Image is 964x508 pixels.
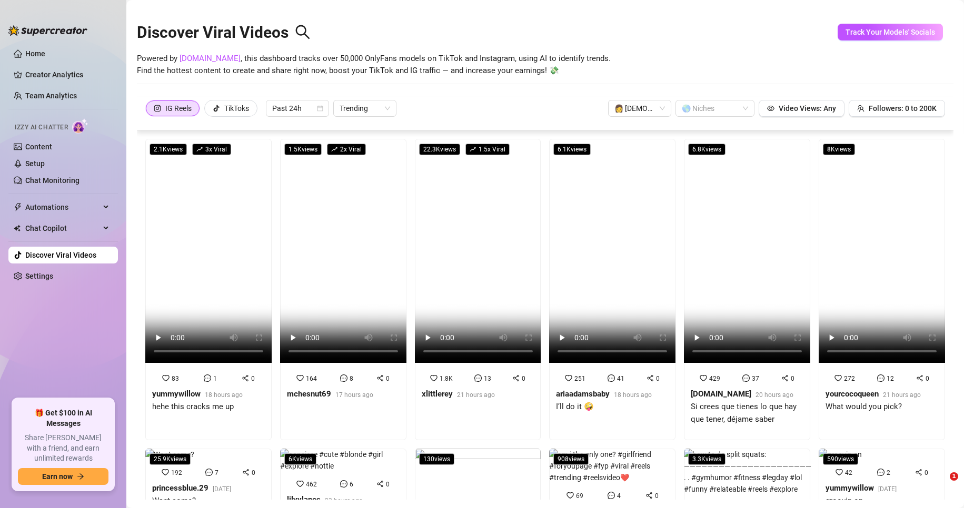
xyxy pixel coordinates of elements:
[205,391,243,399] span: 18 hours ago
[251,375,255,382] span: 0
[688,144,726,155] span: 6.8K views
[549,449,675,483] img: am i the only one? #girlfriend #foryoupage #fyp #viral #reels #trending #reelsvideo❤️
[25,272,53,280] a: Settings
[25,66,110,83] a: Creator Analytics
[287,495,321,504] strong: lilyylanes
[77,473,84,480] span: arrow-right
[280,139,406,440] a: 1.5Kviewsrise2x Viral16480mchesnut6917 hours ago
[204,374,211,382] span: message
[522,375,525,382] span: 0
[883,391,921,399] span: 21 hours ago
[350,481,353,488] span: 6
[819,449,862,460] img: groovin on
[145,139,272,440] a: 2.1Kviewsrise3x Viral8310yummywillow18 hours agohehe this cracks me up
[152,483,208,493] strong: princessblue.29
[325,497,363,504] span: 23 hours ago
[25,92,77,100] a: Team Analytics
[474,374,482,382] span: message
[25,49,45,58] a: Home
[759,100,844,117] button: Video Views: Any
[849,100,945,117] button: Followers: 0 to 200K
[565,374,572,382] span: heart
[709,375,720,382] span: 429
[306,375,317,382] span: 164
[688,453,726,465] span: 3.3K views
[180,54,241,63] a: [DOMAIN_NAME]
[826,389,879,399] strong: yourcocoqueen
[376,374,384,382] span: share-alt
[553,453,589,465] span: 908 views
[549,139,675,440] a: 6.1Kviews251410ariaadamsbaby18 hours agoI’ll do it 🤪
[684,449,811,495] img: how to do split squats: ⁣ ⁣ ⁣ ——————————————————————⁣ .⁣ .⁣ #gymhumor #fitness #legday #lol #funn...
[18,408,108,429] span: 🎁 Get $100 in AI Messages
[838,24,943,40] button: Track Your Models' Socials
[617,492,621,500] span: 4
[857,105,864,112] span: team
[877,374,885,382] span: message
[823,144,855,155] span: 8K views
[887,375,894,382] span: 12
[335,391,373,399] span: 17 hours ago
[556,401,652,413] div: I’ll do it 🤪
[150,144,187,155] span: 2.1K views
[25,220,100,237] span: Chat Copilot
[845,469,852,476] span: 42
[415,139,541,440] a: 22.3Kviewsrise1.5x Viral1.8K130xlittlerey21 hours ago
[781,374,789,382] span: share-alt
[171,469,182,476] span: 192
[556,389,610,399] strong: ariaadamsbaby
[844,375,855,382] span: 272
[484,375,491,382] span: 13
[8,25,87,36] img: logo-BBDzfeDw.svg
[742,374,750,382] span: message
[376,480,384,487] span: share-alt
[284,144,322,155] span: 1.5K views
[152,401,243,413] div: hehe this cracks me up
[14,203,22,211] span: thunderbolt
[422,389,453,399] strong: xlittlerey
[25,251,96,259] a: Discover Viral Videos
[284,453,316,465] span: 6K views
[25,176,79,185] a: Chat Monitoring
[213,105,220,112] span: tik-tok
[154,105,161,112] span: instagram
[205,469,213,476] span: message
[306,481,317,488] span: 462
[196,146,203,153] span: rise
[340,480,347,487] span: message
[419,144,460,155] span: 22.3K views
[272,100,323,116] span: Past 24h
[869,104,937,113] span: Followers: 0 to 200K
[457,391,495,399] span: 21 hours ago
[553,144,591,155] span: 6.1K views
[617,375,624,382] span: 41
[834,374,842,382] span: heart
[574,375,585,382] span: 251
[242,374,249,382] span: share-alt
[317,105,323,111] span: calendar
[15,123,68,133] span: Izzy AI Chatter
[916,374,923,382] span: share-alt
[915,469,922,476] span: share-alt
[656,375,660,382] span: 0
[280,449,406,472] img: oopsieee #cute #blonde #girl #explore #hottie
[878,485,897,493] span: [DATE]
[576,492,583,500] span: 69
[826,483,874,493] strong: yummywillow
[18,468,108,485] button: Earn nowarrow-right
[350,375,353,382] span: 8
[645,492,653,499] span: share-alt
[567,492,574,499] span: heart
[465,144,510,155] span: 1.5 x Viral
[877,469,885,476] span: message
[287,389,331,399] strong: mchesnut69
[887,469,890,476] span: 2
[925,469,928,476] span: 0
[152,389,201,399] strong: yummywillow
[145,449,194,460] img: Want some?
[647,374,654,382] span: share-alt
[950,472,958,481] span: 1
[614,100,665,116] span: 👩 Female
[152,495,231,507] div: Want some?
[25,159,45,168] a: Setup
